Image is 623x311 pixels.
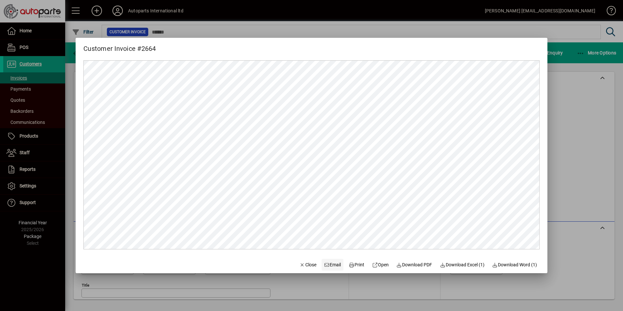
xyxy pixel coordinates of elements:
button: Download Word (1) [490,259,540,271]
button: Print [346,259,367,271]
span: Download Word (1) [492,261,537,268]
button: Email [322,259,344,271]
span: Email [324,261,341,268]
a: Open [369,259,391,271]
span: Open [372,261,389,268]
span: Download PDF [397,261,432,268]
h2: Customer Invoice #2664 [76,38,164,54]
button: Close [297,259,319,271]
span: Print [349,261,364,268]
button: Download Excel (1) [437,259,487,271]
a: Download PDF [394,259,435,271]
span: Download Excel (1) [440,261,485,268]
span: Close [299,261,316,268]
